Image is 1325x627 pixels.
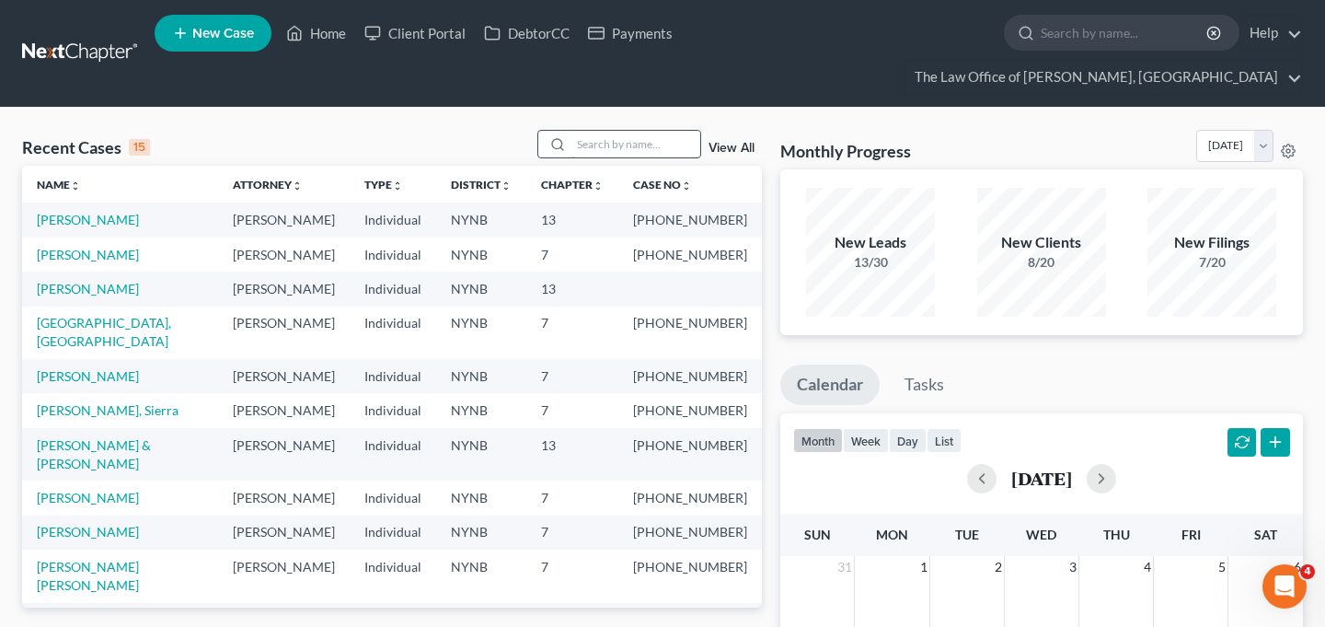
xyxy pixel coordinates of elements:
[618,550,762,602] td: [PHONE_NUMBER]
[526,550,618,602] td: 7
[37,178,81,192] a: Nameunfold_more
[37,247,139,262] a: [PERSON_NAME]
[709,142,755,155] a: View All
[70,180,81,192] i: unfold_more
[618,359,762,393] td: [PHONE_NUMBER]
[218,272,350,306] td: [PERSON_NAME]
[436,272,526,306] td: NYNB
[593,180,604,192] i: unfold_more
[1011,469,1072,488] h2: [DATE]
[436,428,526,481] td: NYNB
[618,481,762,515] td: [PHONE_NUMBER]
[218,238,350,272] td: [PERSON_NAME]
[618,393,762,427] td: [PHONE_NUMBER]
[436,307,526,359] td: NYNB
[37,402,179,418] a: [PERSON_NAME], Sierra
[780,140,911,162] h3: Monthly Progress
[835,556,854,578] span: 31
[1292,556,1303,578] span: 6
[918,556,929,578] span: 1
[392,180,403,192] i: unfold_more
[1262,564,1307,609] iframe: Intercom live chat
[218,203,350,237] td: [PERSON_NAME]
[1181,527,1201,542] span: Fri
[876,527,908,542] span: Mon
[804,527,831,542] span: Sun
[1147,232,1276,253] div: New Filings
[436,516,526,550] td: NYNB
[526,516,618,550] td: 7
[806,232,935,253] div: New Leads
[526,203,618,237] td: 13
[218,516,350,550] td: [PERSON_NAME]
[1026,527,1056,542] span: Wed
[218,307,350,359] td: [PERSON_NAME]
[22,136,150,158] div: Recent Cases
[1300,564,1315,579] span: 4
[526,238,618,272] td: 7
[436,550,526,602] td: NYNB
[806,253,935,272] div: 13/30
[780,365,880,405] a: Calendar
[526,272,618,306] td: 13
[501,180,512,192] i: unfold_more
[37,524,139,540] a: [PERSON_NAME]
[1103,527,1130,542] span: Thu
[350,272,436,306] td: Individual
[436,238,526,272] td: NYNB
[1240,17,1302,50] a: Help
[218,393,350,427] td: [PERSON_NAME]
[37,315,171,349] a: [GEOGRAPHIC_DATA], [GEOGRAPHIC_DATA]
[350,393,436,427] td: Individual
[436,393,526,427] td: NYNB
[633,178,692,192] a: Case Nounfold_more
[618,203,762,237] td: [PHONE_NUMBER]
[927,428,962,453] button: list
[37,281,139,296] a: [PERSON_NAME]
[681,180,692,192] i: unfold_more
[618,516,762,550] td: [PHONE_NUMBER]
[451,178,512,192] a: Districtunfold_more
[218,359,350,393] td: [PERSON_NAME]
[571,131,700,157] input: Search by name...
[1216,556,1227,578] span: 5
[129,139,150,156] div: 15
[526,428,618,481] td: 13
[218,428,350,481] td: [PERSON_NAME]
[37,368,139,384] a: [PERSON_NAME]
[793,428,843,453] button: month
[218,481,350,515] td: [PERSON_NAME]
[37,559,139,593] a: [PERSON_NAME] [PERSON_NAME]
[37,490,139,505] a: [PERSON_NAME]
[364,178,403,192] a: Typeunfold_more
[233,178,303,192] a: Attorneyunfold_more
[905,61,1302,94] a: The Law Office of [PERSON_NAME], [GEOGRAPHIC_DATA]
[350,516,436,550] td: Individual
[618,307,762,359] td: [PHONE_NUMBER]
[1142,556,1153,578] span: 4
[37,212,139,227] a: [PERSON_NAME]
[843,428,889,453] button: week
[1067,556,1078,578] span: 3
[993,556,1004,578] span: 2
[350,359,436,393] td: Individual
[889,428,927,453] button: day
[350,203,436,237] td: Individual
[526,481,618,515] td: 7
[888,365,961,405] a: Tasks
[436,359,526,393] td: NYNB
[526,359,618,393] td: 7
[541,178,604,192] a: Chapterunfold_more
[1041,16,1209,50] input: Search by name...
[977,232,1106,253] div: New Clients
[355,17,475,50] a: Client Portal
[436,481,526,515] td: NYNB
[350,550,436,602] td: Individual
[350,307,436,359] td: Individual
[192,27,254,41] span: New Case
[526,393,618,427] td: 7
[277,17,355,50] a: Home
[526,307,618,359] td: 7
[292,180,303,192] i: unfold_more
[977,253,1106,272] div: 8/20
